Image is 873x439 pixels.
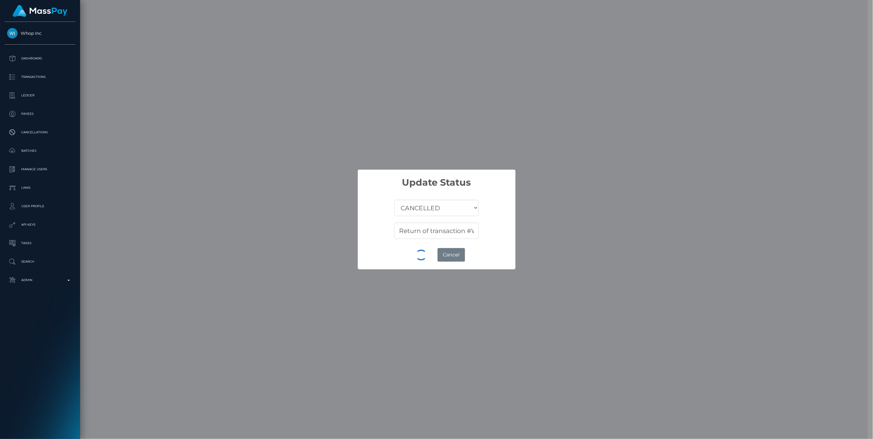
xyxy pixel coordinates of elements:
p: Dashboard [7,54,73,63]
p: Admin [7,276,73,285]
p: Payees [7,109,73,119]
p: Manage Users [7,165,73,174]
p: Search [7,257,73,266]
p: User Profile [7,202,73,211]
h2: Update Status [358,170,515,188]
p: Cancellations [7,128,73,137]
p: Taxes [7,239,73,248]
p: Transactions [7,72,73,82]
button: Cancel [438,248,465,262]
p: Links [7,183,73,192]
p: Ledger [7,91,73,100]
span: Whop Inc [5,30,75,36]
p: Batches [7,146,73,155]
p: API Keys [7,220,73,229]
img: Whop Inc [7,28,18,38]
input: Reason (optional) [394,223,479,239]
img: MassPay Logo [13,5,67,17]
